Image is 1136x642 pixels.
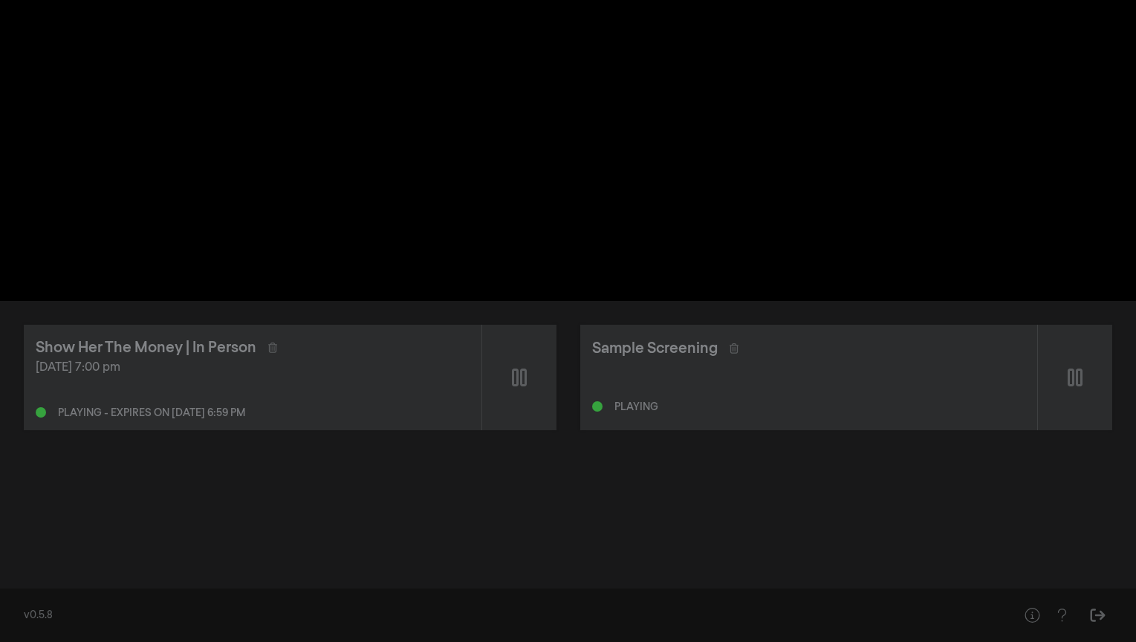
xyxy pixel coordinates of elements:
button: Help [1047,600,1077,630]
div: Show Her The Money | In Person [36,337,256,359]
div: [DATE] 7:00 pm [36,359,470,377]
div: Playing [614,402,658,412]
div: Playing - expires on [DATE] 6:59 pm [58,408,245,418]
div: v0.5.8 [24,608,987,623]
button: Sign Out [1083,600,1112,630]
div: Sample Screening [592,337,718,360]
button: Help [1017,600,1047,630]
